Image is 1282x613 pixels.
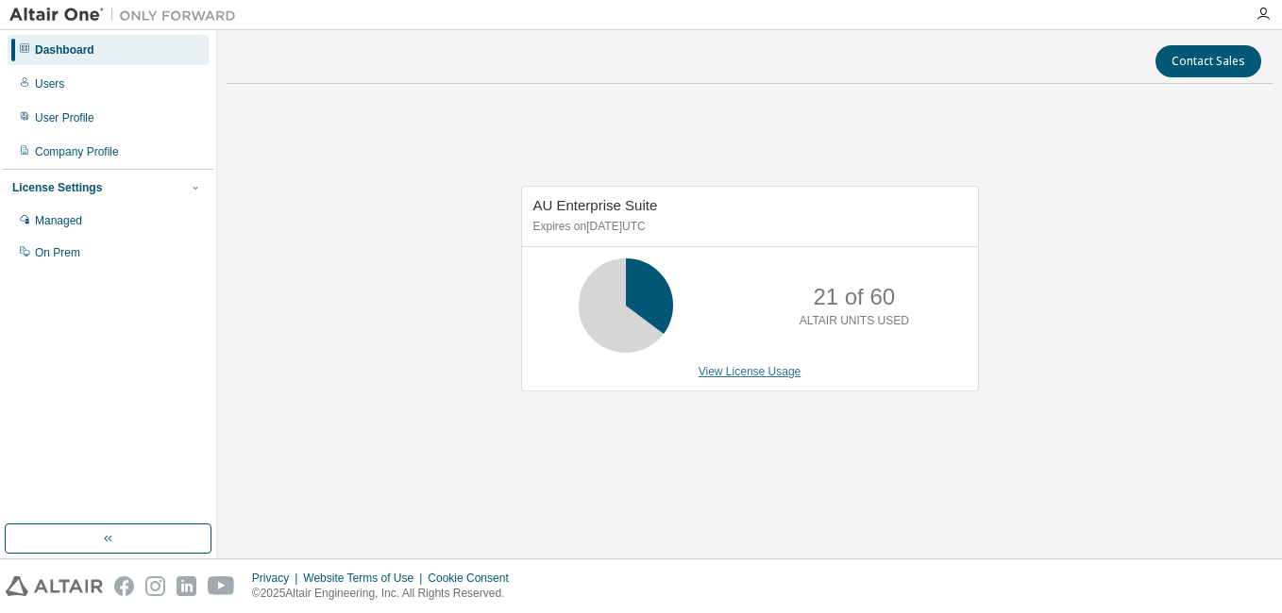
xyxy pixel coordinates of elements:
[9,6,245,25] img: Altair One
[533,219,962,235] p: Expires on [DATE] UTC
[252,586,520,602] p: © 2025 Altair Engineering, Inc. All Rights Reserved.
[252,571,303,586] div: Privacy
[699,365,801,378] a: View License Usage
[177,576,196,596] img: linkedin.svg
[208,576,235,596] img: youtube.svg
[303,571,428,586] div: Website Terms of Use
[35,76,64,91] div: Users
[428,571,519,586] div: Cookie Consent
[35,110,94,125] div: User Profile
[114,576,134,596] img: facebook.svg
[533,197,658,213] span: AU Enterprise Suite
[35,213,82,228] div: Managed
[145,576,165,596] img: instagram.svg
[35,245,80,260] div: On Prem
[800,313,909,329] p: ALTAIR UNITS USED
[6,576,103,596] img: altair_logo.svg
[35,144,119,159] div: Company Profile
[35,42,94,58] div: Dashboard
[12,180,102,195] div: License Settings
[813,281,895,313] p: 21 of 60
[1155,45,1261,77] button: Contact Sales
